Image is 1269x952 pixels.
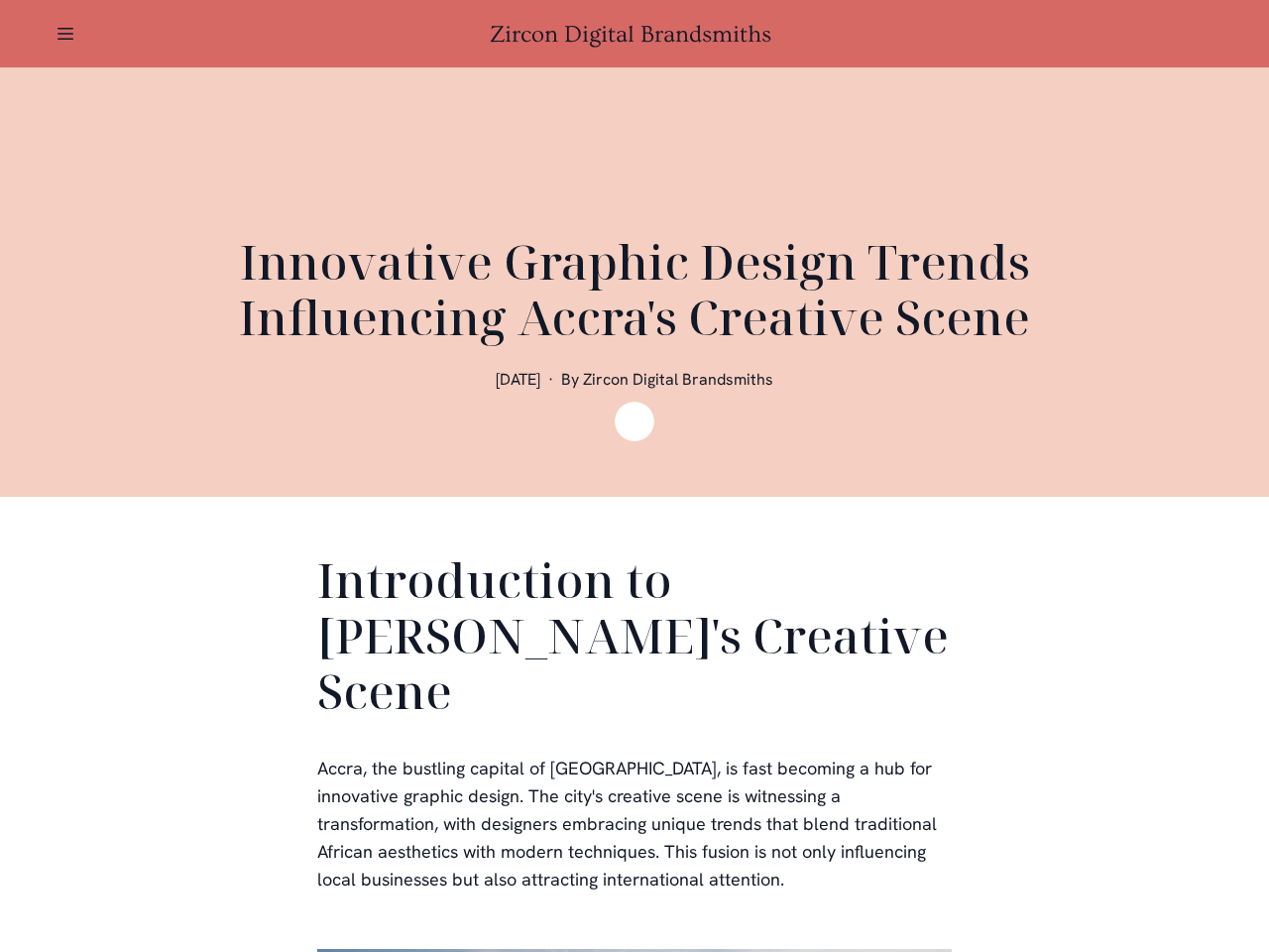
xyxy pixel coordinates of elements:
[548,369,553,390] span: ·
[615,402,654,441] img: Zircon Digital Brandsmiths
[317,755,952,893] p: Accra, the bustling capital of [GEOGRAPHIC_DATA], is fast becoming a hub for innovative graphic d...
[561,369,773,390] span: By Zircon Digital Brandsmiths
[159,234,1110,345] h1: Innovative Graphic Design Trends Influencing Accra's Creative Scene
[496,369,540,390] span: [DATE]
[317,552,952,727] h2: Introduction to [PERSON_NAME]'s Creative Scene
[490,21,779,48] a: Zircon Digital Brandsmiths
